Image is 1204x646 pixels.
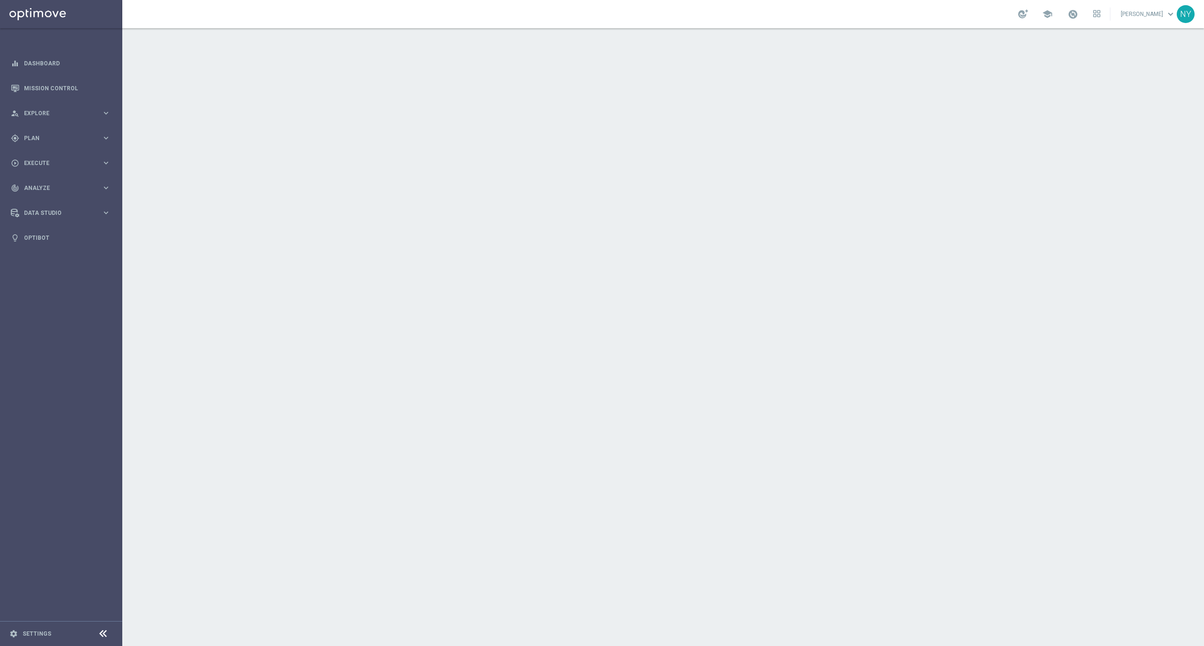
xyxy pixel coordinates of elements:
[11,225,111,250] div: Optibot
[9,630,18,638] i: settings
[102,109,111,118] i: keyboard_arrow_right
[24,135,102,141] span: Plan
[10,134,111,142] button: gps_fixed Plan keyboard_arrow_right
[11,184,102,192] div: Analyze
[24,185,102,191] span: Analyze
[24,110,102,116] span: Explore
[24,225,111,250] a: Optibot
[10,60,111,67] button: equalizer Dashboard
[102,208,111,217] i: keyboard_arrow_right
[102,158,111,167] i: keyboard_arrow_right
[102,134,111,142] i: keyboard_arrow_right
[1165,9,1176,19] span: keyboard_arrow_down
[11,134,102,142] div: Plan
[1042,9,1053,19] span: school
[11,134,19,142] i: gps_fixed
[10,85,111,92] button: Mission Control
[11,51,111,76] div: Dashboard
[10,110,111,117] button: person_search Explore keyboard_arrow_right
[11,209,102,217] div: Data Studio
[10,234,111,242] button: lightbulb Optibot
[11,159,102,167] div: Execute
[11,109,102,118] div: Explore
[10,159,111,167] button: play_circle_outline Execute keyboard_arrow_right
[11,59,19,68] i: equalizer
[10,184,111,192] button: track_changes Analyze keyboard_arrow_right
[1120,7,1177,21] a: [PERSON_NAME]keyboard_arrow_down
[23,631,51,637] a: Settings
[24,210,102,216] span: Data Studio
[24,160,102,166] span: Execute
[1177,5,1195,23] div: NY
[24,51,111,76] a: Dashboard
[102,183,111,192] i: keyboard_arrow_right
[11,76,111,101] div: Mission Control
[11,184,19,192] i: track_changes
[11,234,19,242] i: lightbulb
[11,159,19,167] i: play_circle_outline
[11,109,19,118] i: person_search
[10,209,111,217] button: Data Studio keyboard_arrow_right
[24,76,111,101] a: Mission Control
